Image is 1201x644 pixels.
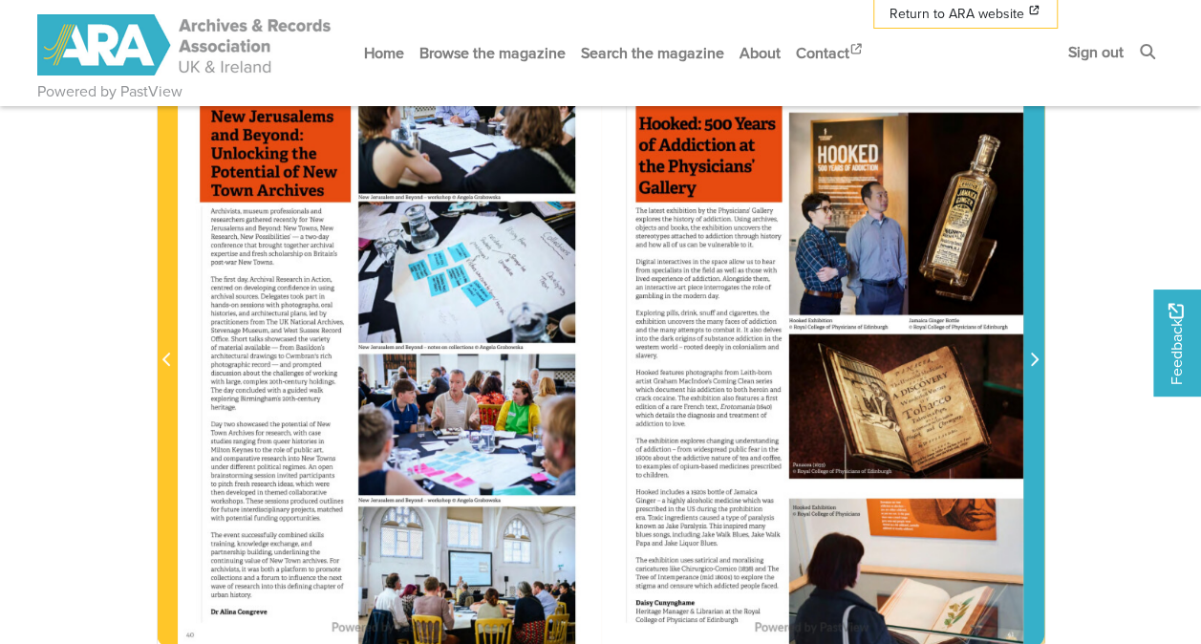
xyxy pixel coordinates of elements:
[37,4,333,87] a: ARA - ARC Magazine | Powered by PastView logo
[412,28,573,78] a: Browse the magazine
[1153,290,1201,397] a: Would you like to provide feedback?
[732,28,788,78] a: About
[788,28,872,78] a: Contact
[37,14,333,75] img: ARA - ARC Magazine | Powered by PastView
[1061,27,1131,77] a: Sign out
[890,4,1024,24] span: Return to ARA website
[573,28,732,78] a: Search the magazine
[1165,304,1188,385] span: Feedback
[37,80,182,103] a: Powered by PastView
[356,28,412,78] a: Home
